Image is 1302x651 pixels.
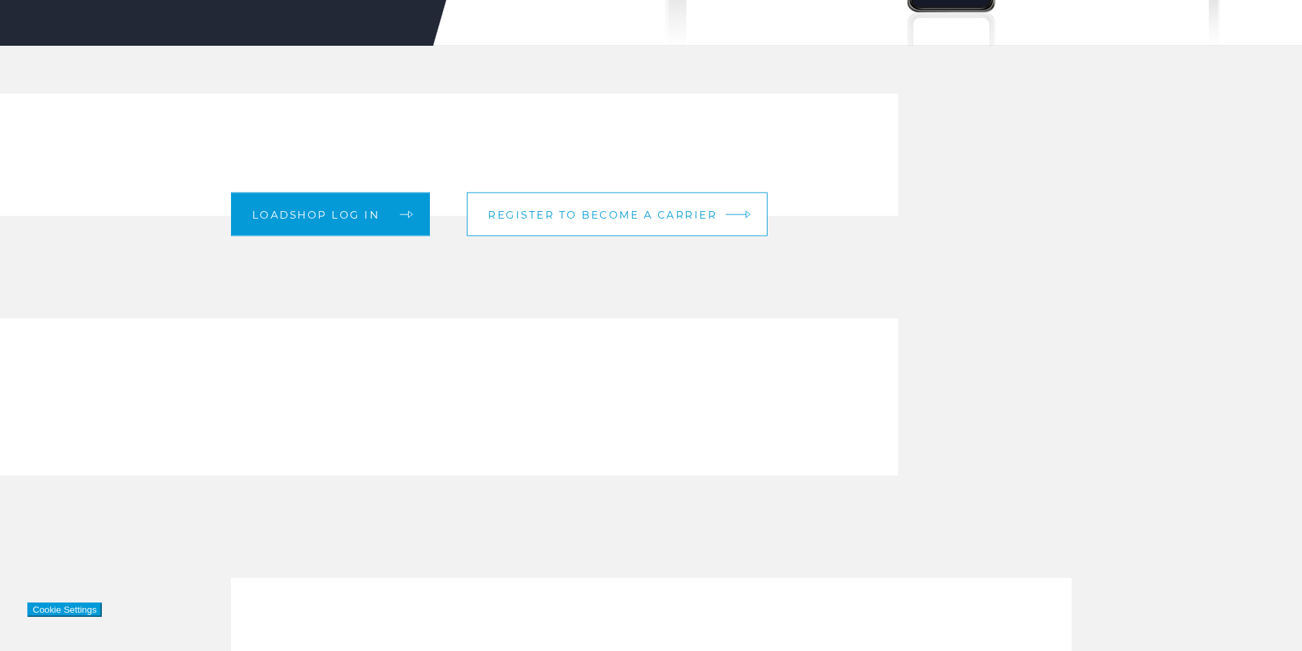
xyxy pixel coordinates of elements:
[27,602,102,617] button: Cookie Settings
[746,210,751,218] img: arrow
[252,209,380,219] span: Loadshop log in
[467,193,768,236] a: Register to become a carrier arrow arrow
[231,193,431,236] a: Loadshop log in arrow arrow
[488,209,717,219] span: Register to become a carrier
